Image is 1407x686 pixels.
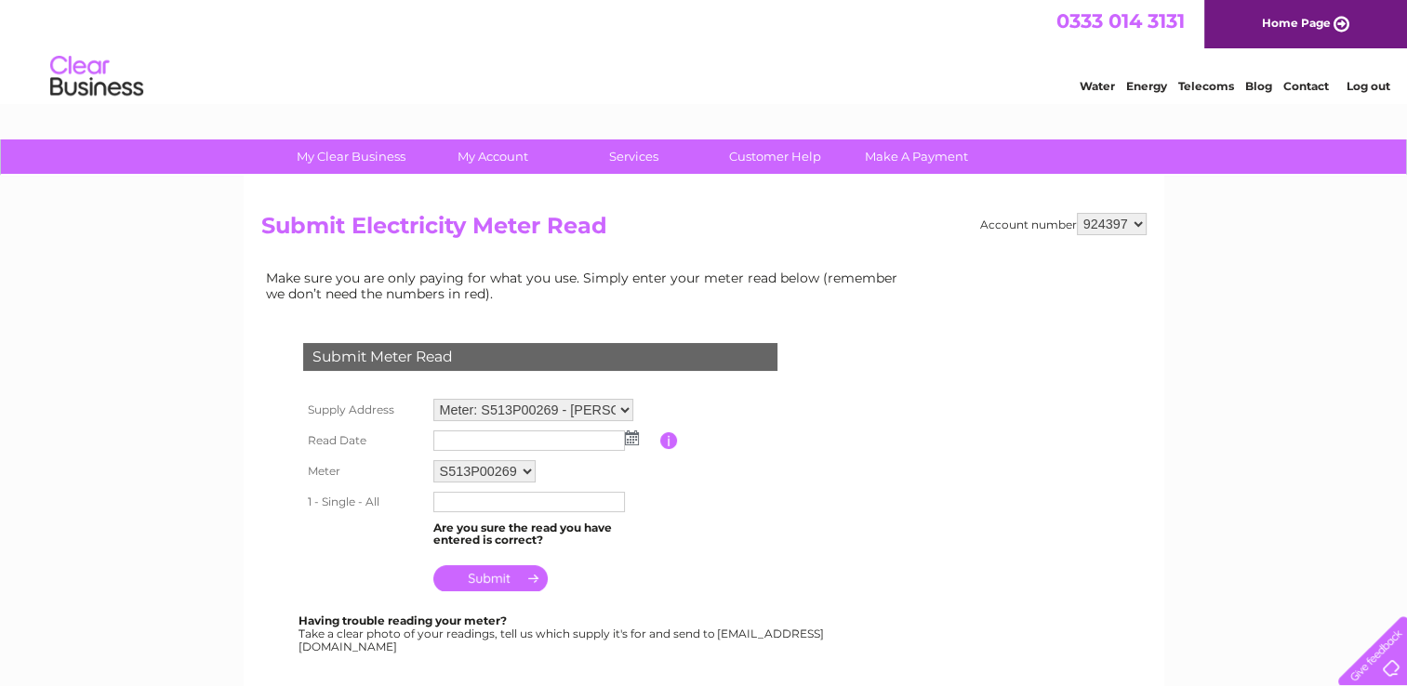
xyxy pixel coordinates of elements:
[274,139,428,174] a: My Clear Business
[1056,9,1185,33] a: 0333 014 3131
[299,613,507,627] b: Having trouble reading your meter?
[429,517,660,552] td: Are you sure the read you have entered is correct?
[1346,79,1389,93] a: Log out
[1283,79,1329,93] a: Contact
[299,455,429,487] th: Meter
[625,430,639,445] img: ...
[980,213,1147,235] div: Account number
[660,432,678,449] input: Information
[299,614,827,653] div: Take a clear photo of your readings, tell us which supply it's for and send to [EMAIL_ADDRESS][DO...
[416,139,569,174] a: My Account
[303,343,777,371] div: Submit Meter Read
[261,266,912,305] td: Make sure you are only paying for what you use. Simply enter your meter read below (remember we d...
[1080,79,1115,93] a: Water
[698,139,852,174] a: Customer Help
[299,394,429,426] th: Supply Address
[1245,79,1272,93] a: Blog
[1178,79,1234,93] a: Telecoms
[1126,79,1167,93] a: Energy
[557,139,710,174] a: Services
[49,48,144,105] img: logo.png
[265,10,1144,90] div: Clear Business is a trading name of Verastar Limited (registered in [GEOGRAPHIC_DATA] No. 3667643...
[299,487,429,517] th: 1 - Single - All
[433,565,548,591] input: Submit
[299,426,429,455] th: Read Date
[261,213,1147,248] h2: Submit Electricity Meter Read
[840,139,993,174] a: Make A Payment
